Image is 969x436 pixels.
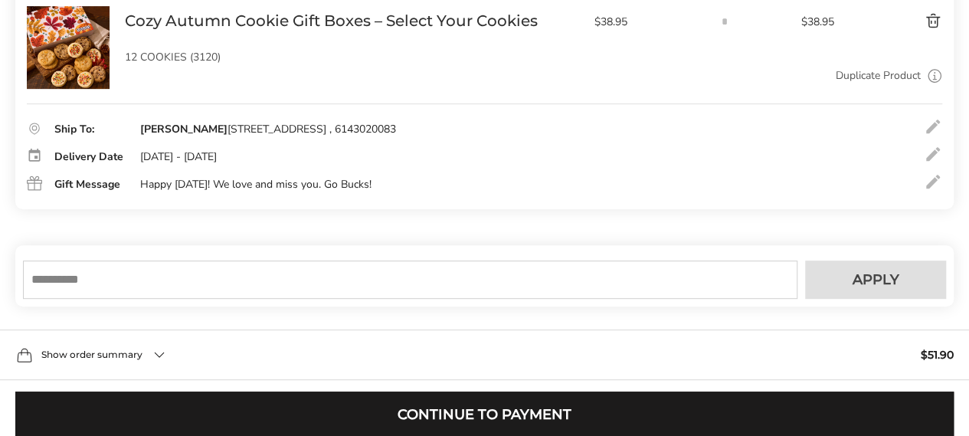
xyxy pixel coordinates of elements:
[140,150,217,164] div: [DATE] - [DATE]
[921,349,954,360] span: $51.90
[853,273,899,287] span: Apply
[801,15,866,29] span: $38.95
[54,179,125,190] div: Gift Message
[125,52,579,63] p: 12 COOKIES (3120)
[27,6,110,89] img: Cozy Autumn Cookie Gift Boxes – Select Your Cookies
[805,261,946,299] button: Apply
[836,67,921,84] a: Duplicate Product
[709,6,740,37] input: Quantity input
[41,350,142,359] span: Show order summary
[27,5,110,20] a: Cozy Autumn Cookie Gift Boxes – Select Your Cookies
[140,178,372,192] div: Happy [DATE]! We love and miss you. Go Bucks!
[865,12,942,31] button: Delete product
[54,152,125,162] div: Delivery Date
[594,15,702,29] span: $38.95
[125,11,538,31] a: Cozy Autumn Cookie Gift Boxes – Select Your Cookies
[54,124,125,135] div: Ship To:
[140,123,396,136] div: [STREET_ADDRESS] , 6143020083
[140,122,228,136] strong: [PERSON_NAME]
